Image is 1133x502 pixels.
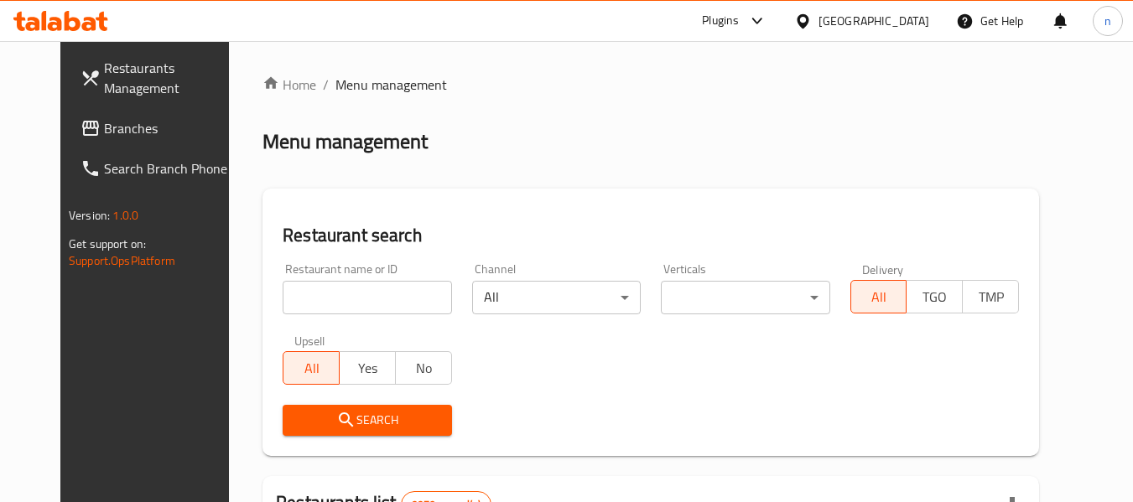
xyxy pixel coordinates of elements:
span: Get support on: [69,233,146,255]
button: Yes [339,351,396,385]
label: Upsell [294,334,325,346]
li: / [323,75,329,95]
button: TMP [962,280,1019,313]
a: Support.OpsPlatform [69,250,175,272]
nav: breadcrumb [262,75,1039,95]
a: Home [262,75,316,95]
span: Version: [69,204,110,226]
button: All [850,280,907,313]
input: Search for restaurant name or ID.. [283,281,451,314]
a: Restaurants Management [67,48,250,108]
div: Plugins [702,11,739,31]
span: n [1104,12,1111,30]
button: Search [283,405,451,436]
span: Yes [346,356,389,380]
div: ​ [661,281,829,314]
span: Menu management [335,75,447,95]
button: No [395,351,452,385]
span: TGO [913,285,956,309]
span: 1.0.0 [112,204,138,226]
span: Restaurants Management [104,58,236,98]
span: Search Branch Phone [104,158,236,179]
label: Delivery [862,263,904,275]
span: All [858,285,901,309]
div: [GEOGRAPHIC_DATA] [819,12,929,30]
button: All [283,351,340,385]
h2: Restaurant search [283,223,1019,248]
span: All [290,356,333,380]
span: No [403,356,445,380]
h2: Menu management [262,128,428,155]
span: Search [296,410,438,431]
span: TMP [969,285,1012,309]
div: All [472,281,641,314]
button: TGO [906,280,963,313]
a: Search Branch Phone [67,148,250,189]
a: Branches [67,108,250,148]
span: Branches [104,118,236,138]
